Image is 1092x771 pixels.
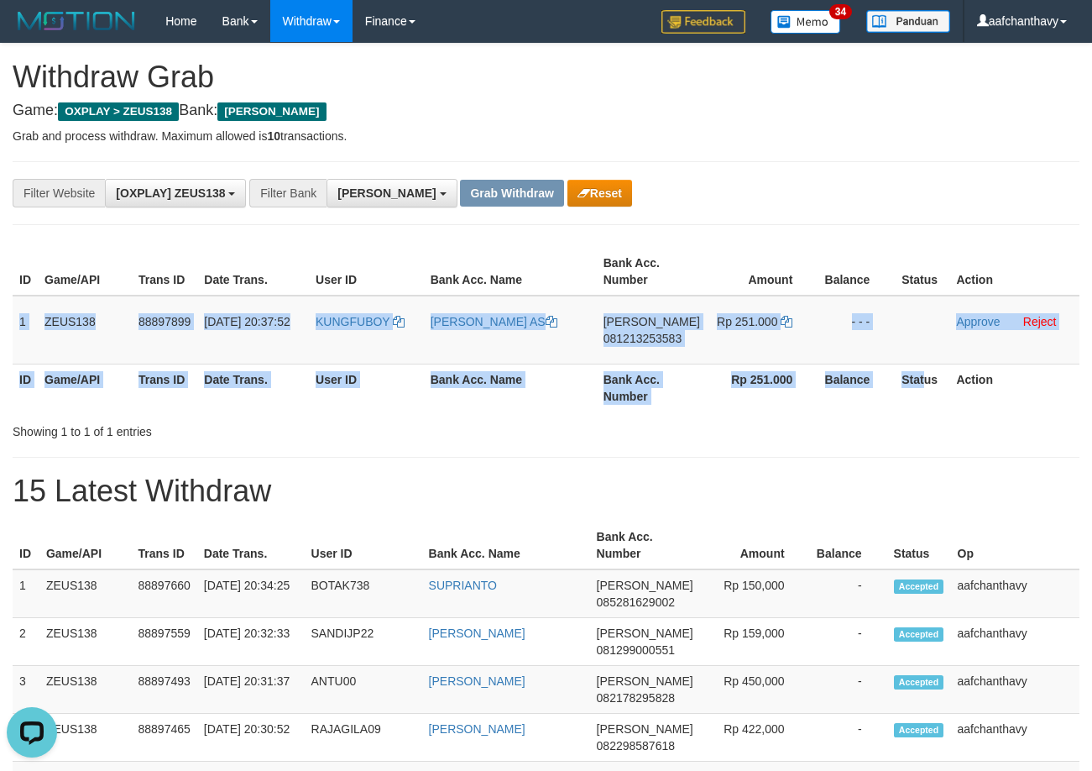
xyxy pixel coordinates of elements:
th: Amount [707,248,818,296]
h1: 15 Latest Withdraw [13,475,1079,508]
button: Open LiveChat chat widget [7,7,57,57]
span: 88897899 [138,315,191,328]
td: 88897465 [132,714,197,762]
span: Accepted [894,627,944,642]
th: Status [895,248,949,296]
th: Status [887,522,951,569]
span: OXPLAY > ZEUS138 [58,102,179,121]
a: Approve [956,315,1000,328]
td: - [810,666,887,714]
td: Rp 450,000 [700,666,810,714]
td: - - - [818,296,895,365]
span: Accepted [894,723,944,737]
h4: Game: Bank: [13,102,1079,119]
td: ZEUS138 [39,618,132,666]
span: [PERSON_NAME] [597,627,693,640]
td: ZEUS138 [38,296,132,365]
th: ID [13,364,38,412]
a: Reject [1023,315,1057,328]
th: User ID [305,522,422,569]
td: SANDIJP22 [305,618,422,666]
a: [PERSON_NAME] AS [431,315,557,328]
img: MOTION_logo.png [13,8,140,34]
a: Copy 251000 to clipboard [781,315,792,328]
td: ZEUS138 [39,569,132,618]
td: 88897660 [132,569,197,618]
th: ID [13,522,39,569]
div: Filter Website [13,179,105,207]
th: Balance [818,364,895,412]
th: Amount [700,522,810,569]
th: Op [951,522,1079,569]
td: [DATE] 20:32:33 [197,618,305,666]
span: Copy 082178295828 to clipboard [597,691,675,705]
p: Grab and process withdraw. Maximum allowed is transactions. [13,128,1079,144]
a: [PERSON_NAME] [429,674,525,688]
td: aafchanthavy [951,666,1079,714]
th: Bank Acc. Number [597,364,707,412]
td: - [810,618,887,666]
td: [DATE] 20:30:52 [197,714,305,762]
th: Bank Acc. Name [424,248,597,296]
span: Rp 251.000 [717,315,777,328]
strong: 10 [267,129,280,143]
th: Game/API [38,248,132,296]
span: Accepted [894,580,944,594]
th: Trans ID [132,248,197,296]
td: ANTU00 [305,666,422,714]
th: Bank Acc. Number [590,522,700,569]
td: 2 [13,618,39,666]
td: - [810,714,887,762]
td: [DATE] 20:31:37 [197,666,305,714]
th: Trans ID [132,522,197,569]
img: panduan.png [866,10,950,33]
td: ZEUS138 [39,714,132,762]
th: Balance [810,522,887,569]
th: Date Trans. [197,364,309,412]
button: [PERSON_NAME] [327,179,457,207]
td: 1 [13,296,38,365]
span: [PERSON_NAME] [603,315,700,328]
span: [PERSON_NAME] [337,186,436,200]
span: Accepted [894,675,944,690]
span: [PERSON_NAME] [597,579,693,592]
a: [PERSON_NAME] [429,722,525,736]
div: Filter Bank [249,179,327,207]
span: Copy 081299000551 to clipboard [597,643,675,657]
a: KUNGFUBOY [316,315,405,328]
span: [PERSON_NAME] [597,674,693,688]
h1: Withdraw Grab [13,60,1079,94]
th: Date Trans. [197,248,309,296]
span: KUNGFUBOY [316,315,389,328]
th: Balance [818,248,895,296]
th: Action [949,248,1079,296]
th: Trans ID [132,364,197,412]
td: [DATE] 20:34:25 [197,569,305,618]
th: Action [949,364,1079,412]
th: Date Trans. [197,522,305,569]
th: Game/API [39,522,132,569]
td: 1 [13,569,39,618]
td: ZEUS138 [39,666,132,714]
th: Status [895,364,949,412]
th: Game/API [38,364,132,412]
img: Button%20Memo.svg [771,10,841,34]
span: Copy 082298587618 to clipboard [597,739,675,753]
span: [OXPLAY] ZEUS138 [116,186,225,200]
th: ID [13,248,38,296]
span: [PERSON_NAME] [217,102,326,121]
button: Reset [567,180,632,207]
td: 88897493 [132,666,197,714]
th: Bank Acc. Number [597,248,707,296]
th: User ID [309,248,424,296]
span: [PERSON_NAME] [597,722,693,736]
span: Copy 085281629002 to clipboard [597,595,675,609]
td: - [810,569,887,618]
span: Copy 081213253583 to clipboard [603,332,682,345]
td: aafchanthavy [951,714,1079,762]
th: Bank Acc. Name [424,364,597,412]
td: aafchanthavy [951,569,1079,618]
td: 3 [13,666,39,714]
td: Rp 159,000 [700,618,810,666]
button: Grab Withdraw [460,180,563,207]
